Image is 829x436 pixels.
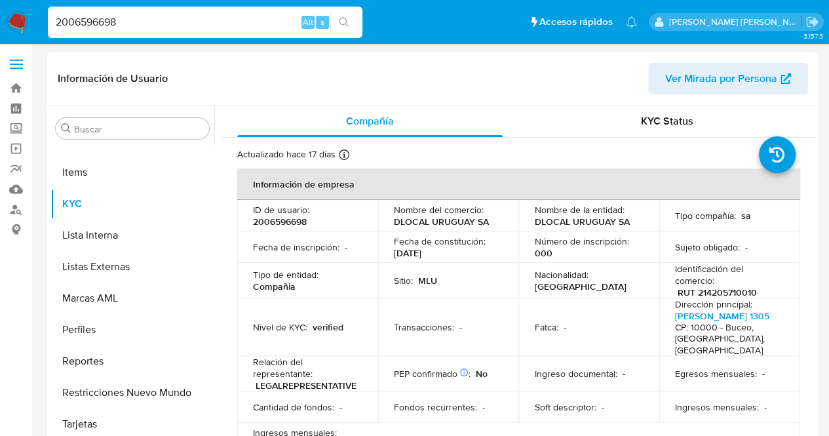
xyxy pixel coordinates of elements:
[330,13,357,31] button: search-icon
[534,321,558,333] p: Fatca :
[534,281,626,292] p: [GEOGRAPHIC_DATA]
[675,322,779,357] h4: CP: 10000 - Buceo, [GEOGRAPHIC_DATA], [GEOGRAPHIC_DATA]
[534,216,629,228] p: DLOCAL URUGUAY SA
[394,235,486,247] p: Fecha de constitución :
[675,263,784,287] p: Identificación del comercio :
[50,314,214,346] button: Perfiles
[476,368,488,380] p: No
[675,401,759,413] p: Ingresos mensuales :
[669,16,801,28] p: josefina.larrea@mercadolibre.com
[394,204,484,216] p: Nombre del comercio :
[394,216,489,228] p: DLOCAL URUGUAY SA
[394,321,454,333] p: Transacciones :
[50,346,214,377] button: Reportes
[601,401,604,413] p: -
[320,16,324,28] span: s
[61,123,71,134] button: Buscar
[253,321,307,333] p: Nivel de KYC :
[313,321,343,333] p: verified
[50,188,214,220] button: KYC
[253,241,339,253] p: Fecha de inscripción :
[253,204,309,216] p: ID de usuario :
[534,401,596,413] p: Soft descriptor :
[50,220,214,251] button: Lista Interna
[534,247,552,259] p: 000
[741,210,751,222] p: sa
[253,216,307,228] p: 2006596698
[745,241,748,253] p: -
[482,401,485,413] p: -
[50,157,214,188] button: Items
[50,251,214,283] button: Listas Externas
[539,15,613,29] span: Accesos rápidos
[256,380,357,391] p: LEGALREPRESENTATIVE
[339,401,342,413] p: -
[805,15,819,29] a: Salir
[665,63,777,94] span: Ver Mirada por Persona
[678,287,757,298] p: RUT 214205710010
[345,241,347,253] p: -
[534,204,624,216] p: Nombre de la entidad :
[253,269,318,281] p: Tipo de entidad :
[622,368,625,380] p: -
[626,16,637,28] a: Notificaciones
[253,356,362,380] p: Relación del representante :
[648,63,808,94] button: Ver Mirada por Persona
[641,113,693,129] span: KYC Status
[346,113,394,129] span: Compañía
[764,401,767,413] p: -
[50,283,214,314] button: Marcas AML
[237,168,800,200] th: Información de empresa
[675,298,752,310] p: Dirección principal :
[58,72,168,85] h1: Información de Usuario
[563,321,566,333] p: -
[675,241,740,253] p: Sujeto obligado :
[50,377,214,408] button: Restricciones Nuevo Mundo
[534,235,628,247] p: Número de inscripción :
[675,309,769,323] a: [PERSON_NAME] 1305
[253,281,296,292] p: Compañia
[237,148,336,161] p: Actualizado hace 17 días
[534,368,617,380] p: Ingreso documental :
[394,401,477,413] p: Fondos recurrentes :
[675,210,736,222] p: Tipo compañía :
[534,269,588,281] p: Nacionalidad :
[762,368,765,380] p: -
[303,16,313,28] span: Alt
[394,275,413,287] p: Sitio :
[675,368,757,380] p: Egresos mensuales :
[418,275,437,287] p: MLU
[253,401,334,413] p: Cantidad de fondos :
[459,321,462,333] p: -
[74,123,204,135] input: Buscar
[394,368,471,380] p: PEP confirmado :
[48,14,362,31] input: Buscar usuario o caso...
[394,247,421,259] p: [DATE]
